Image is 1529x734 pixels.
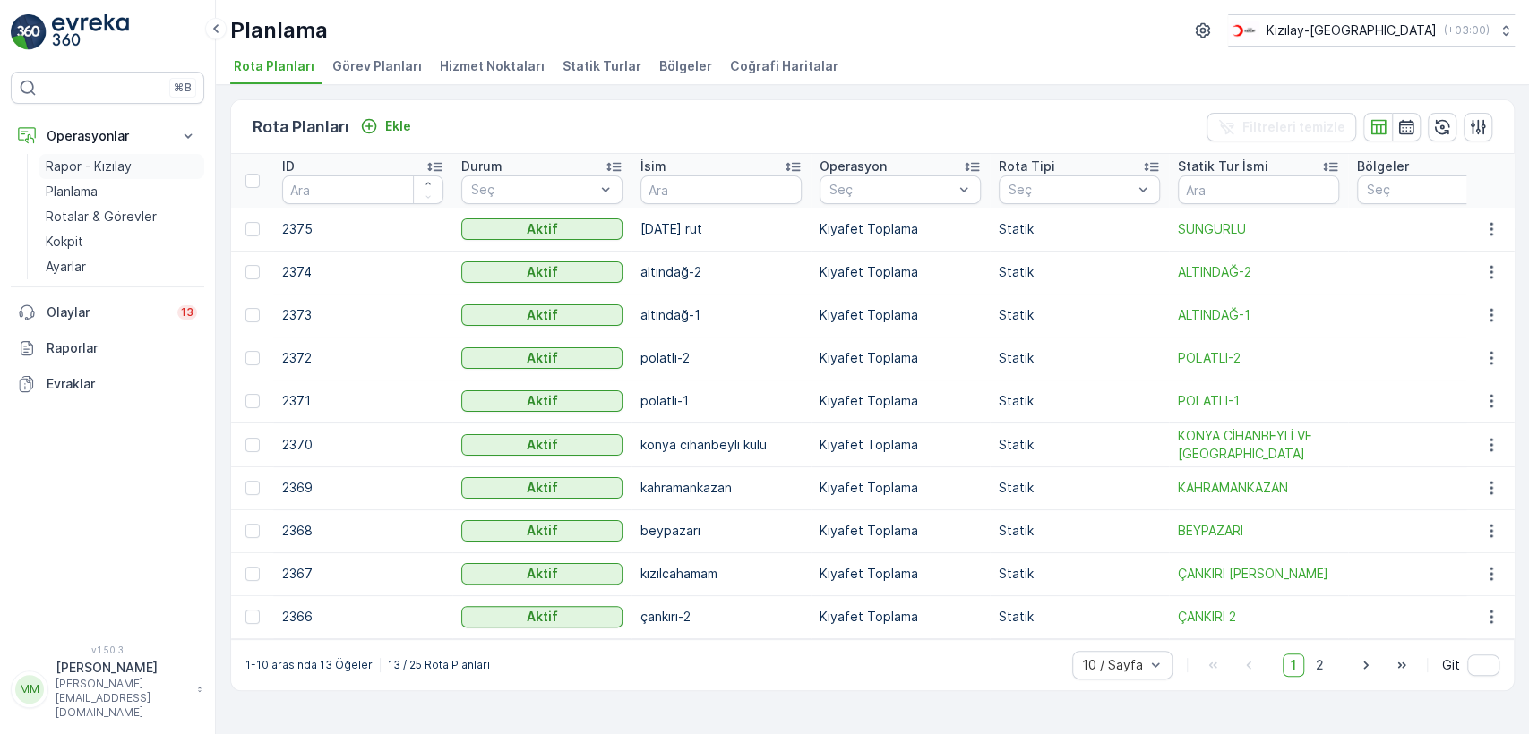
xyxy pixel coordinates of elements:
[245,394,260,408] div: Toggle Row Selected
[39,254,204,279] a: Ayarlar
[999,392,1160,410] p: Statik
[640,263,802,281] p: altındağ-2
[1178,565,1339,583] a: ÇANKIRI KIZILCAHAMAM NALLIHAN
[56,659,188,677] p: [PERSON_NAME]
[245,658,373,672] p: 1-10 arasında 13 Öğeler
[640,349,802,367] p: polatlı-2
[1178,479,1339,497] span: KAHRAMANKAZAN
[640,158,666,175] p: İsim
[385,117,411,135] p: Ekle
[640,608,802,626] p: çankırı-2
[11,644,204,655] span: v 1.50.3
[640,565,802,583] p: kızılcahamam
[11,366,204,402] a: Evraklar
[39,179,204,204] a: Planlama
[1283,653,1304,677] span: 1
[1242,118,1345,136] p: Filtreleri temizle
[39,204,204,229] a: Rotalar & Görevler
[461,434,623,456] button: Aktif
[1178,306,1339,324] a: ALTINDAĞ-1
[820,565,981,583] p: Kıyafet Toplama
[230,16,328,45] p: Planlama
[829,181,953,199] p: Seç
[282,608,443,626] p: 2366
[440,57,545,75] span: Hizmet Noktaları
[999,436,1160,454] p: Statik
[1178,392,1339,410] a: POLATLI-1
[245,524,260,538] div: Toggle Row Selected
[1178,175,1339,204] input: Ara
[999,522,1160,540] p: Statik
[527,436,558,454] p: Aktif
[282,306,443,324] p: 2373
[1367,181,1490,199] p: Seç
[253,115,349,140] p: Rota Planları
[640,306,802,324] p: altındağ-1
[1228,14,1515,47] button: Kızılay-[GEOGRAPHIC_DATA](+03:00)
[39,229,204,254] a: Kokpit
[461,347,623,369] button: Aktif
[820,608,981,626] p: Kıyafet Toplama
[245,481,260,495] div: Toggle Row Selected
[999,479,1160,497] p: Statik
[1009,181,1132,199] p: Seç
[245,351,260,365] div: Toggle Row Selected
[46,208,157,226] p: Rotalar & Görevler
[527,565,558,583] p: Aktif
[1357,158,1409,175] p: Bölgeler
[1178,565,1339,583] span: ÇANKIRI [PERSON_NAME]
[174,81,192,95] p: ⌘B
[1178,220,1339,238] a: SUNGURLU
[527,608,558,626] p: Aktif
[47,303,167,321] p: Olaylar
[999,220,1160,238] p: Statik
[11,294,204,330] a: Olaylar13
[282,565,443,583] p: 2367
[353,115,418,137] button: Ekle
[820,392,981,410] p: Kıyafet Toplama
[640,522,802,540] p: beypazarı
[461,390,623,412] button: Aktif
[11,118,204,154] button: Operasyonlar
[52,14,129,50] img: logo_light-DOdMpM7g.png
[56,677,188,720] p: [PERSON_NAME][EMAIL_ADDRESS][DOMAIN_NAME]
[1178,263,1339,281] span: ALTINDAĞ-2
[471,181,595,199] p: Seç
[461,304,623,326] button: Aktif
[820,522,981,540] p: Kıyafet Toplama
[640,220,802,238] p: [DATE] rut
[820,263,981,281] p: Kıyafet Toplama
[47,127,168,145] p: Operasyonlar
[461,477,623,499] button: Aktif
[245,222,260,236] div: Toggle Row Selected
[282,263,443,281] p: 2374
[282,522,443,540] p: 2368
[1178,608,1339,626] a: ÇANKIRI 2
[999,306,1160,324] p: Statik
[39,154,204,179] a: Rapor - Kızılay
[282,392,443,410] p: 2371
[181,305,193,320] p: 13
[527,306,558,324] p: Aktif
[461,218,623,240] button: Aktif
[1308,653,1332,677] span: 2
[282,220,443,238] p: 2375
[820,306,981,324] p: Kıyafet Toplama
[332,57,422,75] span: Görev Planları
[11,14,47,50] img: logo
[47,375,197,393] p: Evraklar
[234,57,314,75] span: Rota Planları
[820,479,981,497] p: Kıyafet Toplama
[46,158,132,175] p: Rapor - Kızılay
[1178,427,1339,463] a: KONYA CİHANBEYLİ VE KULU
[282,479,443,497] p: 2369
[245,567,260,581] div: Toggle Row Selected
[999,158,1055,175] p: Rota Tipi
[47,339,197,357] p: Raporlar
[46,258,86,276] p: Ayarlar
[527,349,558,367] p: Aktif
[659,57,712,75] span: Bölgeler
[282,436,443,454] p: 2370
